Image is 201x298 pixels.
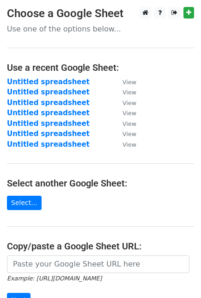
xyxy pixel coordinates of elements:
h3: Choose a Google Sheet [7,7,194,20]
h4: Use a recent Google Sheet: [7,62,194,73]
p: Use one of the options below... [7,24,194,34]
small: View [122,141,136,148]
a: View [113,109,136,117]
a: Untitled spreadsheet [7,99,90,107]
small: View [122,130,136,137]
a: Untitled spreadsheet [7,119,90,128]
small: View [122,99,136,106]
h4: Select another Google Sheet: [7,178,194,189]
a: Untitled spreadsheet [7,88,90,96]
a: View [113,78,136,86]
input: Paste your Google Sheet URL here [7,255,189,273]
small: View [122,79,136,86]
small: View [122,89,136,96]
h4: Copy/paste a Google Sheet URL: [7,241,194,252]
small: View [122,120,136,127]
a: View [113,140,136,149]
a: Select... [7,196,42,210]
a: View [113,119,136,128]
iframe: Chat Widget [155,254,201,298]
small: View [122,110,136,117]
a: View [113,130,136,138]
a: Untitled spreadsheet [7,130,90,138]
a: Untitled spreadsheet [7,140,90,149]
small: Example: [URL][DOMAIN_NAME] [7,275,102,282]
a: Untitled spreadsheet [7,109,90,117]
a: Untitled spreadsheet [7,78,90,86]
a: View [113,99,136,107]
a: View [113,88,136,96]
